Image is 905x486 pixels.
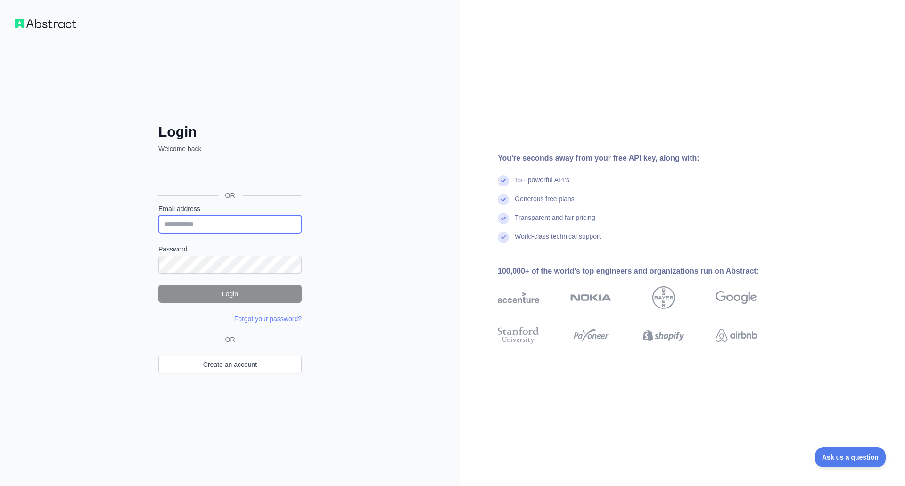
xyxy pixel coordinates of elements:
div: Generous free plans [515,194,575,213]
img: check mark [498,232,509,243]
button: Login [158,285,302,303]
a: Create an account [158,356,302,373]
p: Welcome back [158,144,302,154]
img: Workflow [15,19,76,28]
iframe: Кнопка "Войти с аккаунтом Google" [154,164,304,185]
img: accenture [498,286,539,309]
div: 15+ powerful API's [515,175,569,194]
img: nokia [570,286,612,309]
div: Transparent and fair pricing [515,213,595,232]
img: google [716,286,757,309]
span: OR [222,335,239,344]
img: check mark [498,213,509,224]
img: airbnb [716,325,757,346]
div: You're seconds away from your free API key, along with: [498,153,787,164]
img: payoneer [570,325,612,346]
label: Password [158,244,302,254]
span: OR [218,191,243,200]
img: shopify [643,325,684,346]
img: check mark [498,194,509,205]
img: stanford university [498,325,539,346]
h2: Login [158,123,302,140]
img: bayer [652,286,675,309]
div: World-class technical support [515,232,601,251]
img: check mark [498,175,509,186]
a: Forgot your password? [234,315,302,323]
iframe: Toggle Customer Support [815,447,886,467]
label: Email address [158,204,302,213]
div: 100,000+ of the world's top engineers and organizations run on Abstract: [498,266,787,277]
